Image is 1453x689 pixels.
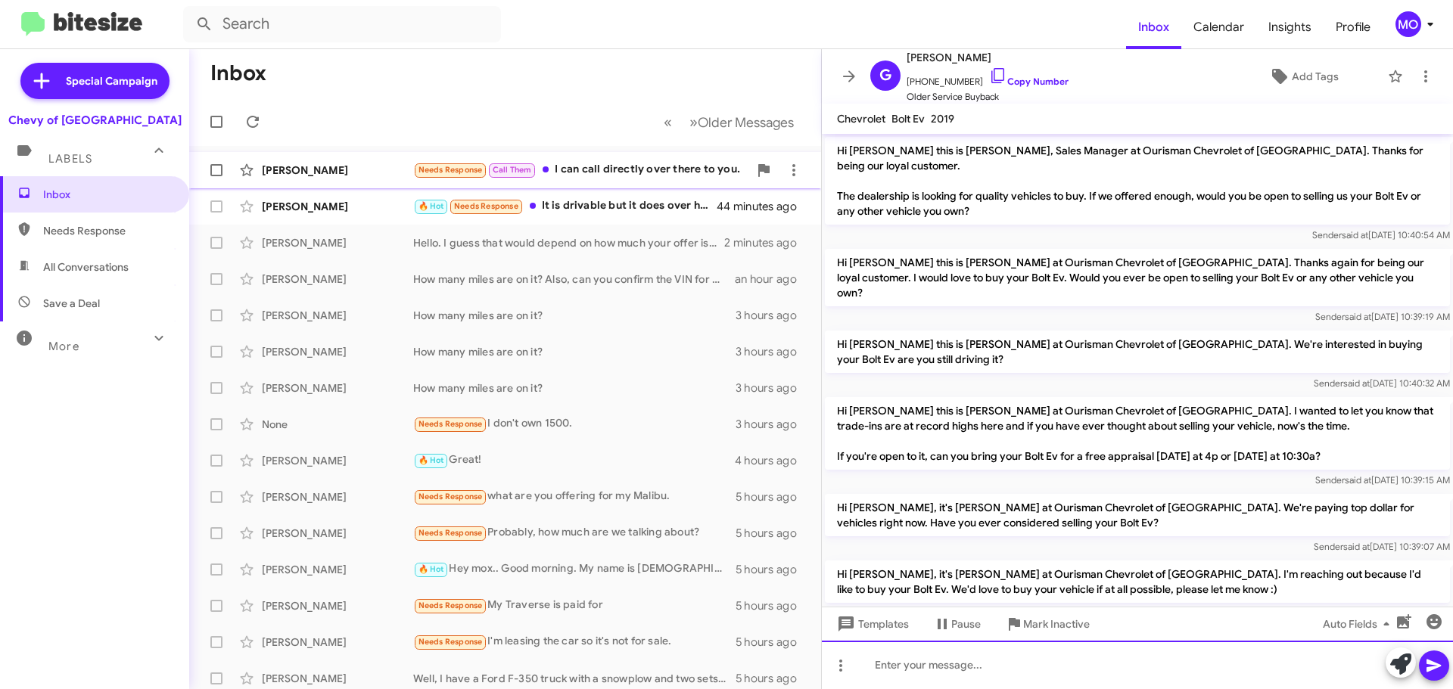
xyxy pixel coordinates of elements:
div: Great! [413,452,735,469]
span: Needs Response [418,528,483,538]
div: I'm leasing the car so it's not for sale. [413,633,736,650]
a: Profile [1324,5,1383,49]
span: Mark Inactive [1023,610,1090,638]
button: Pause [921,610,993,638]
div: [PERSON_NAME] [262,199,413,214]
div: I don't own 1500. [413,415,736,433]
div: It is drivable but it does over heat after a while yes [413,197,718,215]
span: Labels [48,152,92,166]
button: Next [680,107,803,138]
button: Previous [655,107,681,138]
button: Auto Fields [1311,610,1408,638]
div: MO [1395,11,1421,37]
a: Inbox [1126,5,1181,49]
span: 🔥 Hot [418,564,444,574]
p: Hi [PERSON_NAME] this is [PERSON_NAME] at Ourisman Chevrolet of [GEOGRAPHIC_DATA]. We're interest... [825,331,1450,373]
span: said at [1342,229,1368,241]
span: All Conversations [43,259,129,275]
div: [PERSON_NAME] [262,453,413,468]
span: Sender [DATE] 10:39:15 AM [1315,474,1450,486]
span: [PHONE_NUMBER] [907,67,1069,89]
div: [PERSON_NAME] [262,344,413,359]
div: [PERSON_NAME] [262,489,413,504]
div: [PERSON_NAME] [262,635,413,650]
div: How many miles are on it? Also, can you confirm the VIN for me? [413,272,735,287]
span: 🔥 Hot [418,455,444,465]
div: [PERSON_NAME] [262,598,413,613]
button: Mark Inactive [993,610,1102,638]
div: 5 hours ago [736,598,809,613]
div: [PERSON_NAME] [262,163,413,178]
div: [PERSON_NAME] [262,235,413,250]
div: what are you offering for my Malibu. [413,488,736,505]
span: Needs Response [454,201,518,211]
div: None [262,417,413,432]
div: Hey mox.. Good morning. My name is [DEMOGRAPHIC_DATA],please [413,560,736,578]
span: Pause [951,610,981,638]
a: Copy Number [989,76,1069,87]
div: 3 hours ago [736,344,809,359]
span: said at [1345,474,1371,486]
span: 2019 [931,112,954,126]
span: Chevrolet [837,112,885,126]
span: « [664,113,672,132]
p: Hi [PERSON_NAME] this is [PERSON_NAME], Sales Manager at Ourisman Chevrolet of [GEOGRAPHIC_DATA].... [825,137,1450,225]
span: Needs Response [43,223,172,238]
span: Sender [DATE] 10:40:32 AM [1314,377,1450,389]
nav: Page navigation example [655,107,803,138]
span: Needs Response [418,492,483,501]
div: 5 hours ago [736,671,809,686]
div: How many miles are on it? [413,308,736,323]
span: Sender [DATE] 10:39:19 AM [1315,311,1450,322]
span: 🔥 Hot [418,201,444,211]
a: Calendar [1181,5,1256,49]
p: Hi [PERSON_NAME] this is [PERSON_NAME] at Ourisman Chevrolet of [GEOGRAPHIC_DATA]. Thanks again f... [825,249,1450,306]
a: Insights [1256,5,1324,49]
div: Probably, how much are we talking about? [413,524,736,542]
div: My Traverse is paid for [413,597,736,614]
div: 5 hours ago [736,489,809,504]
div: 5 hours ago [736,562,809,577]
div: Hello. I guess that would depend on how much your offer is for the bolt [413,235,724,250]
a: Special Campaign [20,63,170,99]
span: Needs Response [418,165,483,175]
p: Hi [PERSON_NAME], it's [PERSON_NAME] at Ourisman Chevrolet of [GEOGRAPHIC_DATA]. I'm reaching out... [825,560,1450,603]
div: 44 minutes ago [718,199,809,214]
span: Needs Response [418,601,483,610]
span: Needs Response [418,419,483,429]
span: said at [1345,311,1371,322]
div: I can call directly over there to you. [413,161,748,178]
div: [PERSON_NAME] [262,526,413,541]
span: said at [1343,377,1370,389]
span: G [879,64,891,88]
h1: Inbox [210,61,266,85]
p: Hi [PERSON_NAME], it's [PERSON_NAME] at Ourisman Chevrolet of [GEOGRAPHIC_DATA]. We're paying top... [825,494,1450,536]
p: Hi [PERSON_NAME] this is [PERSON_NAME] at Ourisman Chevrolet of [GEOGRAPHIC_DATA]. I wanted to le... [825,397,1450,470]
div: an hour ago [735,272,809,287]
div: [PERSON_NAME] [262,272,413,287]
div: 2 minutes ago [724,235,809,250]
span: Sender [DATE] 10:39:07 AM [1314,541,1450,552]
input: Search [183,6,501,42]
div: 4 hours ago [735,453,809,468]
span: [PERSON_NAME] [907,48,1069,67]
div: Well, I have a Ford F-350 truck with a snowplow and two sets of new tires as of last winter: all ... [413,671,736,686]
span: Sender [DATE] 10:40:54 AM [1312,229,1450,241]
button: MO [1383,11,1436,37]
span: Special Campaign [66,73,157,88]
span: Templates [834,610,909,638]
button: Add Tags [1225,63,1380,90]
span: Auto Fields [1323,610,1395,638]
button: Templates [822,610,921,638]
span: Bolt Ev [891,112,925,126]
div: 3 hours ago [736,380,809,396]
span: said at [1343,541,1370,552]
div: Chevy of [GEOGRAPHIC_DATA] [8,113,182,128]
span: Inbox [43,187,172,202]
span: Older Service Buyback [907,89,1069,104]
span: » [689,113,698,132]
span: Needs Response [418,637,483,647]
span: Older Messages [698,114,794,131]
